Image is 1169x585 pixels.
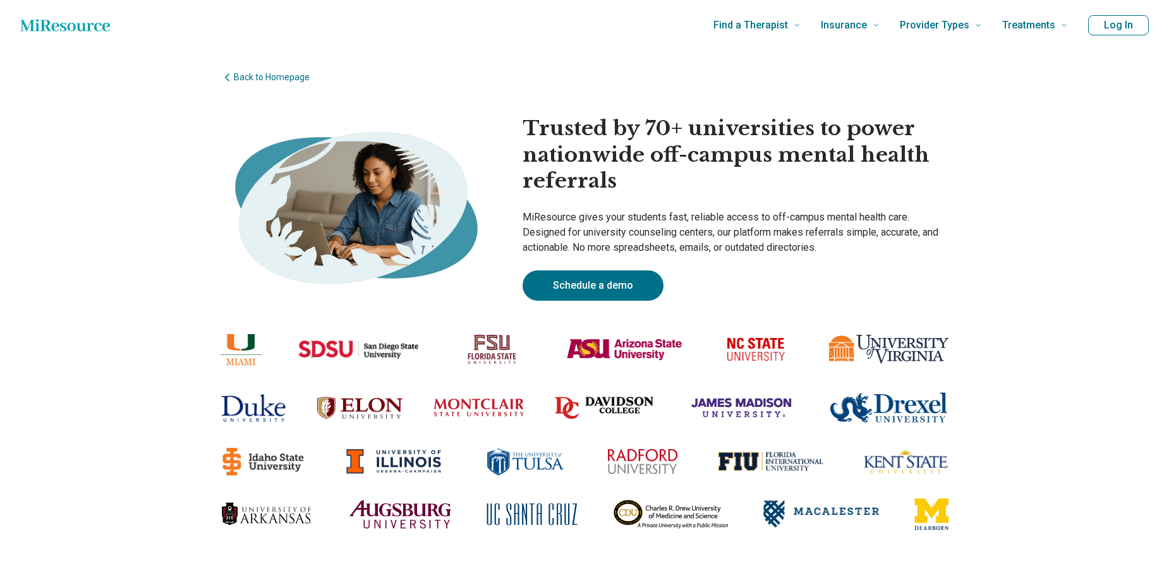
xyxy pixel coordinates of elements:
img: Arizona State University [566,338,682,360]
img: North Carolina State University [719,332,792,367]
p: MiResource gives your students fast, reliable access to off-campus mental health care. Designed f... [523,210,948,255]
img: Florida International University [718,452,823,471]
img: Drexel University [829,392,948,423]
img: Elon University [317,397,403,419]
h1: Trusted by 70+ universities to power nationwide off-campus mental health referrals [523,116,948,195]
img: James Madison University [685,392,797,424]
img: Davidson College [555,397,653,419]
img: University of Arkansas [221,502,314,526]
img: Idaho State University [221,445,306,477]
a: Back to Homepage [221,71,948,84]
span: Treatments [1002,16,1055,34]
img: Macalester College [763,500,879,528]
img: San Diego State University [298,335,418,364]
span: Find a Therapist [713,16,788,34]
img: The University of Tulsa [482,444,567,479]
button: Log In [1088,15,1149,35]
img: Radford University [608,449,677,474]
img: Duke University [221,394,286,422]
img: University of Michigan-Dearborn [914,498,948,530]
img: Montclair State University [434,399,524,416]
a: Schedule a demo [523,270,663,301]
span: Provider Types [900,16,969,34]
img: University of California at Santa Cruz [487,503,578,526]
img: Augsburg University [349,500,451,529]
img: University of Virginia [829,335,948,364]
img: Charles R. Drew University of Medicine and Science [614,500,728,529]
img: University of Miami [221,334,262,365]
span: Insurance [821,16,867,34]
img: Florida State University [455,327,529,371]
a: Home page [20,13,110,38]
img: Kent State University [864,449,948,474]
img: University of Illinois at Urbana-Champaign [346,449,441,474]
